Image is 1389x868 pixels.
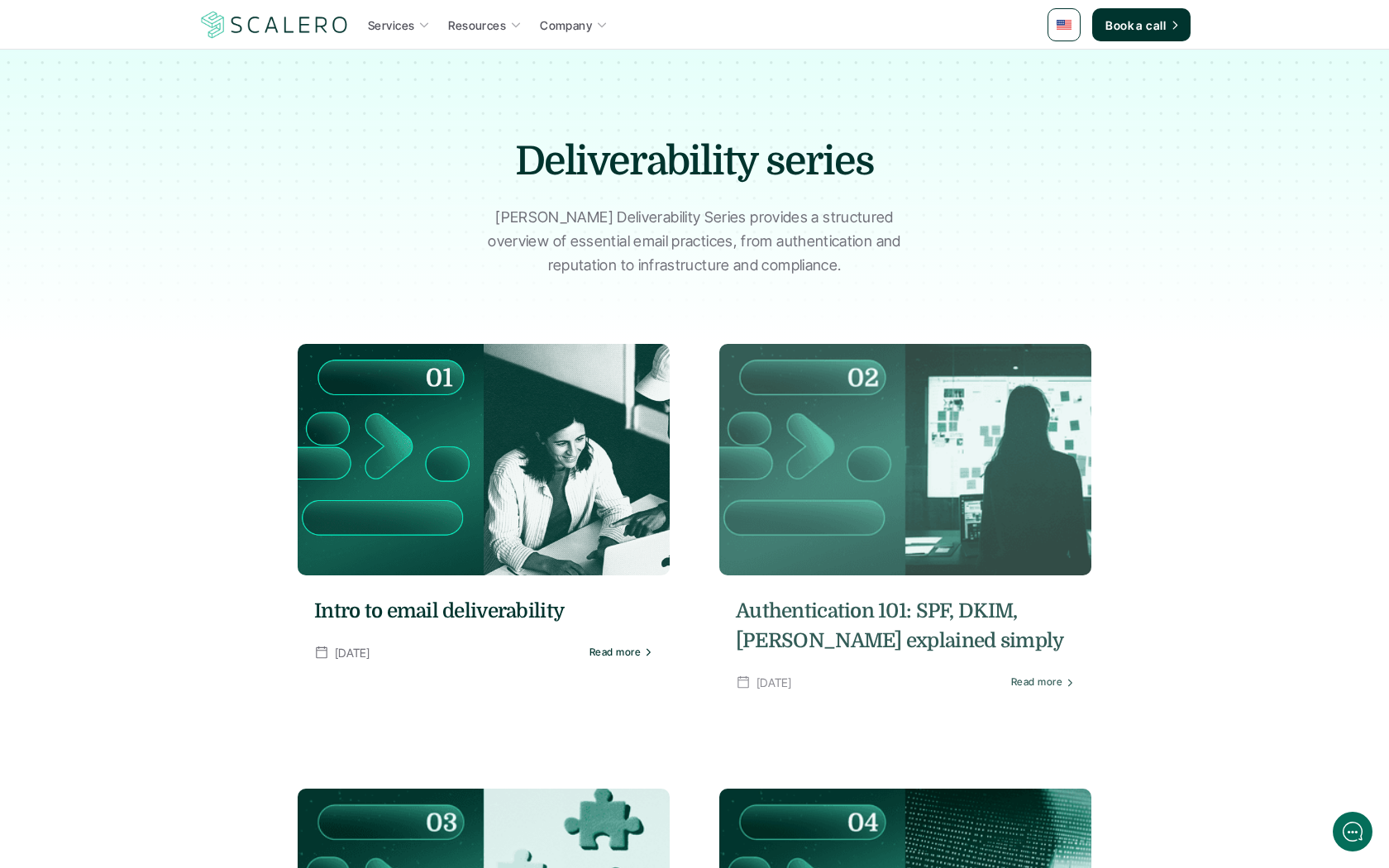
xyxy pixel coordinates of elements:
[1105,17,1166,34] p: Book a call
[138,578,209,589] span: We run on Gist
[405,134,984,189] h1: Deliverability series
[448,17,506,34] p: Resources
[540,17,592,34] p: Company
[25,80,306,107] h1: Hi! Welcome to [GEOGRAPHIC_DATA].
[1011,676,1062,688] p: Read more
[314,596,653,626] a: Intro to email deliverability
[198,9,351,41] img: Scalero company logo
[335,642,370,663] p: [DATE]
[1011,676,1075,688] a: Read more
[757,672,792,693] p: [DATE]
[26,219,305,252] button: New conversation
[589,646,641,658] p: Read more
[368,17,414,34] p: Services
[488,206,901,277] p: [PERSON_NAME] Deliverability Series provides a structured overview of essential email practices, ...
[589,646,653,658] a: Read more
[25,110,306,189] h2: Let us know if we can help with lifecycle marketing.
[107,229,198,242] span: New conversation
[736,596,1075,656] a: Authentication 101: SPF, DKIM, [PERSON_NAME] explained simply
[1092,8,1191,41] a: Book a call
[198,10,351,40] a: Scalero company logo
[1333,812,1372,851] iframe: gist-messenger-bubble-iframe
